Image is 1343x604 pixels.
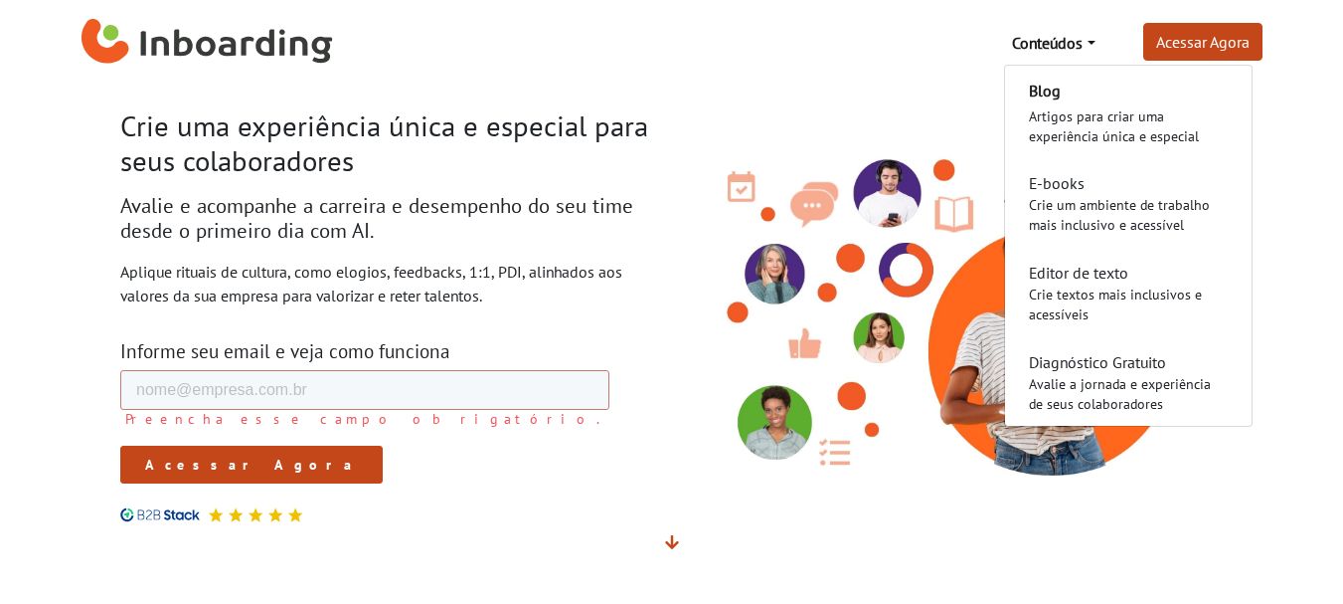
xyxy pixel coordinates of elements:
img: Avaliação 5 estrelas no B2B Stack [287,507,303,522]
a: Diagnóstico GratuitoAvalie a jornada e experiência de seus colaboradores [1005,337,1252,427]
img: Avaliação 5 estrelas no B2B Stack [208,507,224,522]
img: Inboarding Home [82,13,333,73]
h1: Crie uma experiência única e especial para seus colaboradores [120,109,657,178]
div: Crie textos mais inclusivos e acessíveis [1029,285,1228,324]
a: Blog Artigos para criar uma experiência única e especial [1005,66,1252,159]
a: Inboarding Home Page [82,8,333,78]
input: Acessar Agora [130,82,393,119]
a: Conteúdos [1004,23,1102,63]
div: Avaliação 5 estrelas no B2B Stack [200,507,303,522]
div: Avalie a jornada e experiência de seus colaboradores [1029,374,1228,414]
a: Acessar Agora [1143,23,1262,61]
a: E-booksCrie um ambiente de trabalho mais inclusivo e acessível [1005,159,1252,249]
p: Aplique rituais de cultura, como elogios, feedbacks, 1:1, PDI, alinhados aos valores da sua empre... [120,260,657,307]
a: Editor de textoCrie textos mais inclusivos e acessíveis [1005,248,1252,337]
h2: Avalie e acompanhe a carreira e desempenho do seu time desde o primeiro dia com AI. [120,194,657,244]
div: Artigos para criar uma experiência única e especial [1029,106,1228,146]
h3: Informe seu email e veja como funciona [120,339,657,362]
span: Veja mais detalhes abaixo [665,532,679,552]
img: Avaliação 5 estrelas no B2B Stack [228,507,244,522]
img: B2B Stack logo [120,507,200,522]
img: Avaliação 5 estrelas no B2B Stack [248,507,263,522]
img: Inboarding - Rutuais de Cultura com Inteligência Ariticial. Feedback, conversas 1:1, PDI. [687,123,1224,485]
div: Crie um ambiente de trabalho mais inclusivo e acessível [1029,195,1228,235]
h6: Blog [1029,79,1228,102]
iframe: Form 0 [120,370,609,484]
img: Avaliação 5 estrelas no B2B Stack [267,507,283,522]
div: Conteúdos [1004,65,1253,427]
